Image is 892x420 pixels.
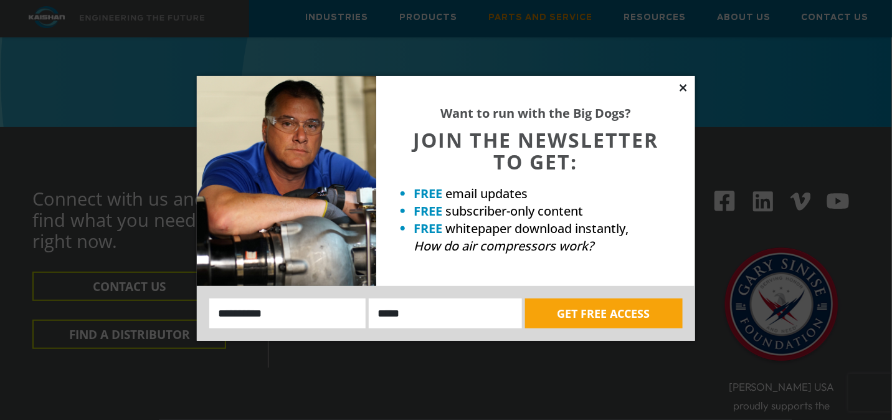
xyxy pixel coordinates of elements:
[414,220,442,237] strong: FREE
[414,185,442,202] strong: FREE
[678,82,689,93] button: Close
[413,126,658,175] span: JOIN THE NEWSLETTER TO GET:
[445,185,528,202] span: email updates
[414,203,442,219] strong: FREE
[525,298,683,328] button: GET FREE ACCESS
[445,220,629,237] span: whitepaper download instantly,
[440,105,631,122] strong: Want to run with the Big Dogs?
[369,298,522,328] input: Email
[414,237,594,254] em: How do air compressors work?
[209,298,366,328] input: Name:
[445,203,583,219] span: subscriber-only content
